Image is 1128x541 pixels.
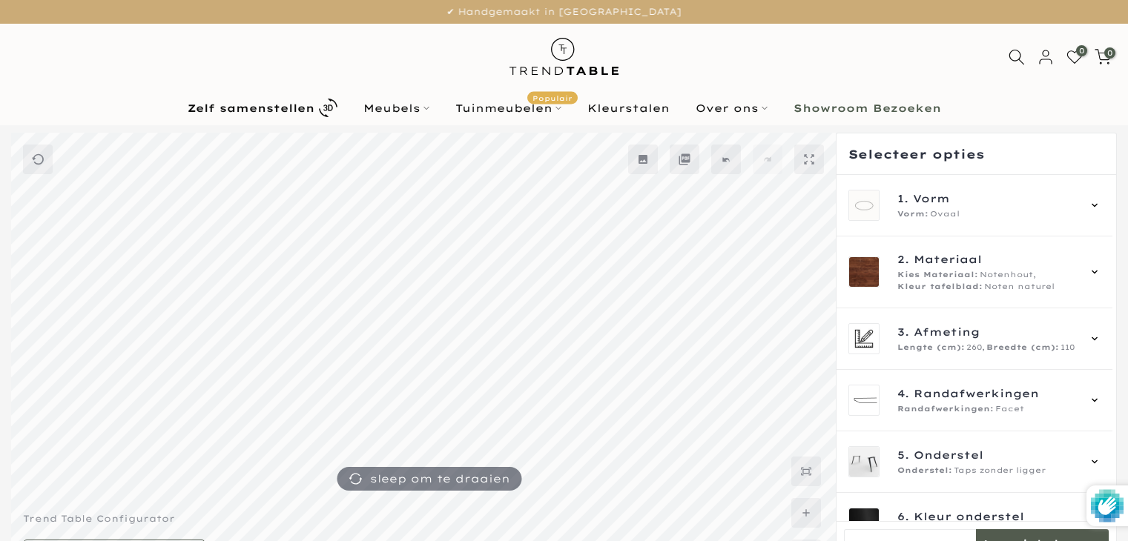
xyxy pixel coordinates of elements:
a: Showroom Bezoeken [780,99,954,117]
a: Over ons [682,99,780,117]
a: TuinmeubelenPopulair [442,99,574,117]
b: Zelf samenstellen [188,103,314,113]
span: 0 [1076,45,1087,56]
a: Meubels [350,99,442,117]
a: Kleurstalen [574,99,682,117]
img: Beschermd door hCaptcha [1091,485,1124,526]
span: Populair [527,91,578,104]
a: 0 [1095,49,1111,65]
p: ✔ Handgemaakt in [GEOGRAPHIC_DATA] [19,4,1109,20]
b: Showroom Bezoeken [794,103,941,113]
a: 0 [1066,49,1083,65]
span: 0 [1104,47,1115,59]
img: trend-table [499,24,629,90]
iframe: toggle-frame [1,465,76,540]
a: Zelf samenstellen [174,95,350,121]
